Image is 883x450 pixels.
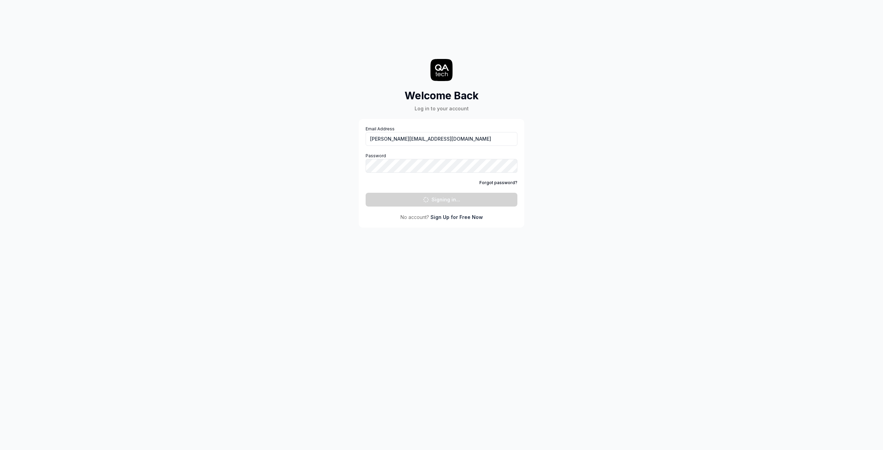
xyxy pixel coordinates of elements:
a: Forgot password? [479,180,517,186]
div: Log in to your account [405,105,479,112]
input: Email Address [366,132,517,146]
span: No account? [400,213,429,221]
button: Signing in... [366,193,517,207]
h2: Welcome Back [405,88,479,103]
label: Password [366,153,517,173]
a: Sign Up for Free Now [430,213,483,221]
label: Email Address [366,126,517,146]
input: Password [366,159,517,173]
